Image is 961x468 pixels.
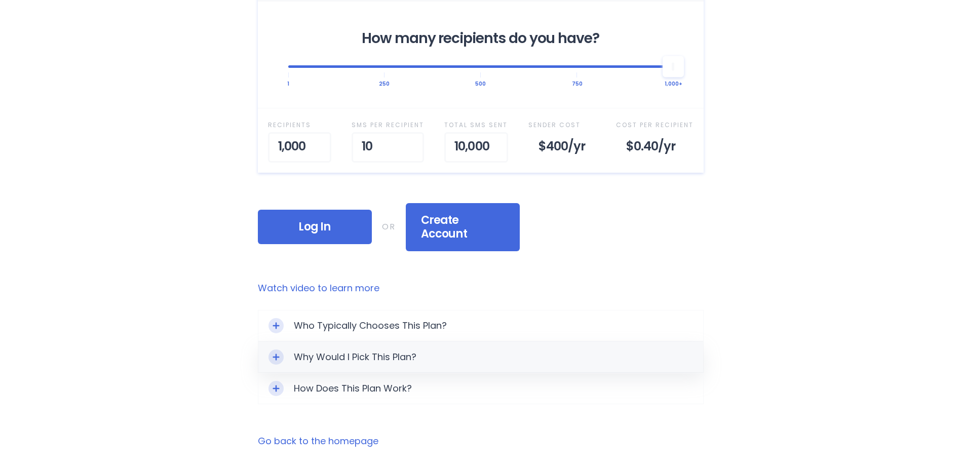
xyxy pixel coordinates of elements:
[258,342,703,372] div: Toggle ExpandWhy Would I Pick This Plan?
[273,220,357,234] span: Log In
[406,203,520,251] div: Create Account
[444,132,508,163] div: 10,000
[268,132,332,163] div: 1,000
[288,32,673,45] div: How many recipients do you have?
[268,349,284,365] div: Toggle Expand
[528,132,596,163] div: $400 /yr
[268,381,284,396] div: Toggle Expand
[258,310,703,341] div: Toggle ExpandWho Typically Chooses This Plan?
[616,132,694,163] div: $0.40 /yr
[421,213,505,241] span: Create Account
[616,119,694,132] div: Cost Per Recipient
[352,119,424,132] div: SMS per Recipient
[258,282,704,295] a: Watch video to learn more
[268,318,284,333] div: Toggle Expand
[258,373,703,404] div: Toggle ExpandHow Does This Plan Work?
[382,220,396,233] div: OR
[258,210,372,244] div: Log In
[268,119,332,132] div: Recipient s
[258,435,378,447] a: Go back to the homepage
[444,119,508,132] div: Total SMS Sent
[528,119,596,132] div: Sender Cost
[352,132,424,163] div: 10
